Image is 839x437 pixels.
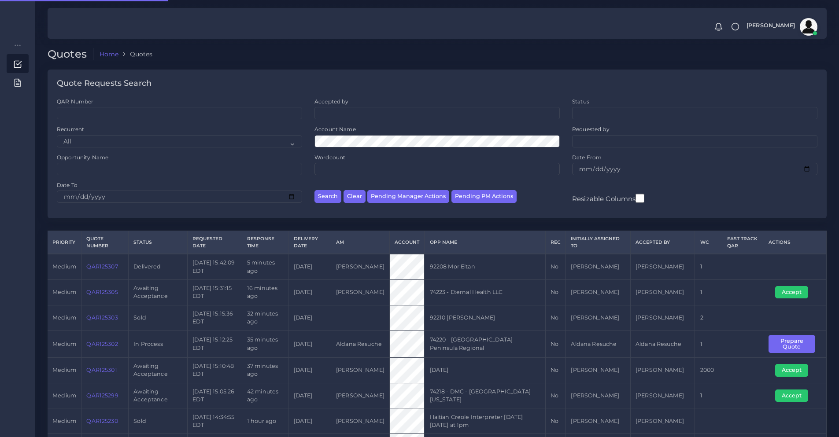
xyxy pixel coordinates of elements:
th: REC [545,231,565,254]
td: 1 [695,383,722,408]
td: 74223 - Eternal Health LLC [425,279,545,305]
a: Prepare Quote [769,340,821,347]
td: [PERSON_NAME] [331,383,389,408]
th: Fast Track QAR [722,231,763,254]
td: 42 minutes ago [242,383,288,408]
th: Opp Name [425,231,545,254]
td: Aldana Resuche [630,331,695,358]
a: [PERSON_NAME]avatar [742,18,821,36]
td: 1 [695,254,722,279]
td: [DATE] 15:15:36 EDT [188,305,242,331]
td: 35 minutes ago [242,331,288,358]
td: [PERSON_NAME] [331,254,389,279]
a: QAR125299 [86,392,118,399]
td: 2000 [695,358,722,383]
td: [DATE] 15:10:48 EDT [188,358,242,383]
td: [PERSON_NAME] [630,408,695,434]
td: [DATE] [288,279,331,305]
label: Recurrent [57,125,84,133]
h4: Quote Requests Search [57,79,152,88]
a: QAR125307 [86,263,118,270]
td: [DATE] [288,305,331,331]
span: medium [52,289,76,295]
a: QAR125301 [86,367,117,373]
td: [DATE] [288,331,331,358]
th: Quote Number [81,231,129,254]
a: Accept [775,392,814,398]
span: [PERSON_NAME] [747,23,795,29]
button: Pending PM Actions [451,190,517,203]
td: Awaiting Acceptance [129,279,188,305]
a: QAR125303 [86,314,118,321]
label: Account Name [314,125,356,133]
td: 1 hour ago [242,408,288,434]
td: 92210 [PERSON_NAME] [425,305,545,331]
td: Awaiting Acceptance [129,358,188,383]
button: Pending Manager Actions [367,190,449,203]
th: Account [390,231,425,254]
td: Sold [129,408,188,434]
td: [PERSON_NAME] [566,408,631,434]
button: Search [314,190,341,203]
td: No [545,331,565,358]
td: [DATE] [288,358,331,383]
th: Initially Assigned to [566,231,631,254]
label: Requested by [572,125,610,133]
td: [DATE] [288,408,331,434]
td: No [545,358,565,383]
td: [DATE] [288,383,331,408]
td: Aldana Resuche [331,331,389,358]
a: QAR125230 [86,418,118,424]
th: Requested Date [188,231,242,254]
th: Response Time [242,231,288,254]
button: Prepare Quote [769,335,815,353]
span: medium [52,263,76,270]
td: Aldana Resuche [566,331,631,358]
td: [DATE] 15:12:25 EDT [188,331,242,358]
button: Accept [775,364,808,376]
td: [PERSON_NAME] [630,305,695,331]
li: Quotes [118,50,152,59]
td: [PERSON_NAME] [566,358,631,383]
td: [DATE] 15:42:09 EDT [188,254,242,279]
td: [DATE] 14:34:55 EDT [188,408,242,434]
td: 2 [695,305,722,331]
td: 16 minutes ago [242,279,288,305]
td: Delivered [129,254,188,279]
span: medium [52,341,76,347]
td: [PERSON_NAME] [566,383,631,408]
th: Actions [763,231,827,254]
td: [PERSON_NAME] [630,358,695,383]
td: 74218 - DMC - [GEOGRAPHIC_DATA][US_STATE] [425,383,545,408]
td: 5 minutes ago [242,254,288,279]
td: Haitian Creole Interpreter [DATE] [DATE] at 1pm [425,408,545,434]
a: Accept [775,367,814,373]
label: Resizable Columns [572,193,644,204]
th: WC [695,231,722,254]
td: 32 minutes ago [242,305,288,331]
td: In Process [129,331,188,358]
td: [PERSON_NAME] [566,305,631,331]
span: medium [52,367,76,373]
td: [PERSON_NAME] [566,279,631,305]
th: AM [331,231,389,254]
td: [PERSON_NAME] [566,254,631,279]
td: Sold [129,305,188,331]
label: Status [572,98,589,105]
td: [PERSON_NAME] [331,358,389,383]
label: Opportunity Name [57,154,108,161]
span: medium [52,392,76,399]
label: QAR Number [57,98,93,105]
td: [DATE] [288,254,331,279]
td: 74220 - [GEOGRAPHIC_DATA] Peninsula Regional [425,331,545,358]
th: Status [129,231,188,254]
a: Home [100,50,119,59]
td: Awaiting Acceptance [129,383,188,408]
td: [PERSON_NAME] [331,408,389,434]
td: [PERSON_NAME] [331,279,389,305]
th: Accepted by [630,231,695,254]
td: [DATE] 15:05:26 EDT [188,383,242,408]
img: avatar [800,18,817,36]
h2: Quotes [48,48,93,61]
td: [PERSON_NAME] [630,383,695,408]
